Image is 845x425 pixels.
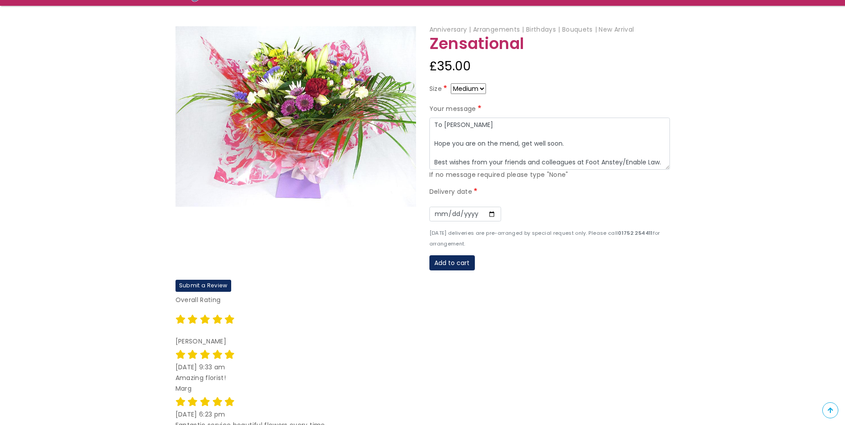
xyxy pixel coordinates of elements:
[599,25,634,34] span: New Arrival
[473,25,524,34] span: Arrangements
[429,25,471,34] span: Anniversary
[176,26,416,207] img: Zensational
[429,187,479,197] label: Delivery date
[176,373,670,384] div: Amazing florist!
[176,362,670,373] div: [DATE] 9:33 am
[429,104,483,114] label: Your message
[176,384,670,394] div: Marg
[618,229,653,237] strong: 01752 254411
[429,170,670,180] div: If no message required please type "None"
[176,336,670,347] div: [PERSON_NAME]
[429,255,475,270] button: Add to cart
[562,25,597,34] span: Bouquets
[429,56,670,77] div: £35.00
[176,280,231,292] label: Submit a Review
[429,35,670,53] h1: Zensational
[429,84,449,94] label: Size
[176,295,670,306] p: Overall Rating
[176,409,670,420] div: [DATE] 6:23 pm
[429,229,660,247] small: [DATE] deliveries are pre-arranged by special request only. Please call for arrangement.
[526,25,560,34] span: Birthdays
